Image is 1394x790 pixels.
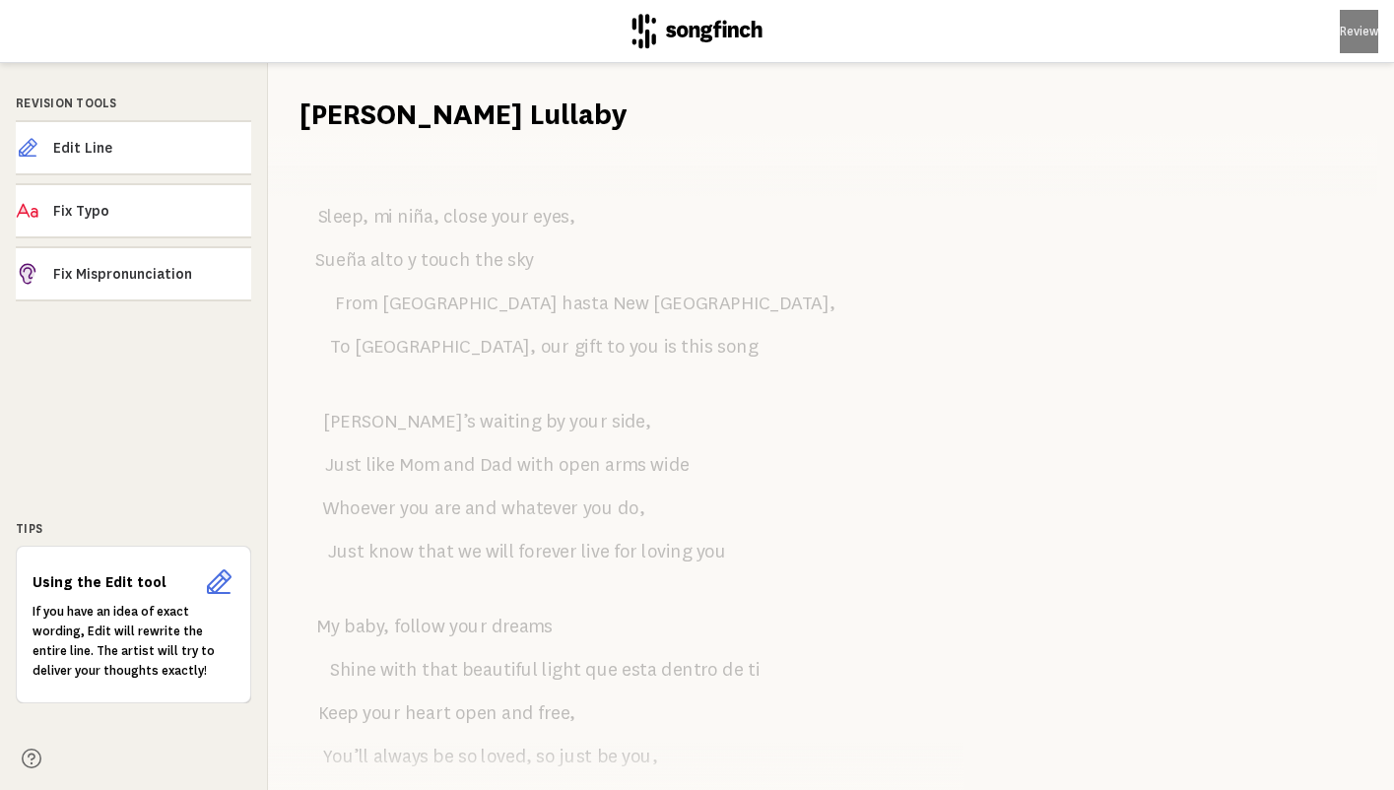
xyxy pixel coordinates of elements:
span: your [569,405,608,439]
span: ti [748,653,760,688]
span: [PERSON_NAME]’s [323,405,476,439]
span: are [434,492,460,526]
span: your [363,696,401,731]
span: Whoever [322,492,395,526]
span: is [664,330,677,364]
span: heart [405,696,450,731]
h6: Using the Edit tool [33,572,195,592]
span: niña, [397,200,439,234]
span: sky [507,243,534,278]
span: loving [641,535,692,569]
span: mi [373,200,393,234]
span: Mom [399,448,439,483]
span: Fix Mispronunciation [53,264,251,284]
span: Sueña [315,243,366,278]
span: To [330,330,350,364]
span: beautiful [462,653,538,688]
span: you, [622,740,658,774]
span: Just [328,535,365,569]
span: be [432,740,453,774]
span: just [560,740,592,774]
span: with [517,448,555,483]
button: Fix Typo [16,183,251,238]
span: de [722,653,743,688]
span: our [541,330,570,364]
span: know [368,535,414,569]
span: You’ll [323,740,368,774]
span: you [630,330,660,364]
span: to [607,330,625,364]
span: wide [650,448,689,483]
span: loved, [481,740,532,774]
span: the [475,243,503,278]
span: and [465,492,497,526]
span: [GEOGRAPHIC_DATA], [355,330,537,364]
span: Keep [318,696,359,731]
span: so [536,740,555,774]
span: live [581,535,609,569]
span: New [613,287,649,321]
button: Edit Line [16,120,251,175]
span: we [458,535,482,569]
span: side, [612,405,651,439]
span: From [335,287,377,321]
span: Fix Typo [53,201,251,221]
span: your [492,200,530,234]
span: hasta [562,287,608,321]
div: Revision Tools [16,95,251,112]
span: [GEOGRAPHIC_DATA], [653,287,835,321]
span: Edit Line [53,138,251,158]
span: follow [394,610,445,644]
span: alto [370,243,403,278]
span: whatever [501,492,579,526]
span: that [418,535,454,569]
span: forever [518,535,577,569]
span: will [486,535,514,569]
span: song [717,330,758,364]
span: arms [605,448,646,483]
span: like [366,448,395,483]
span: open [455,696,498,731]
span: do, [618,492,645,526]
span: and [501,696,533,731]
span: light [542,653,580,688]
span: que [585,653,617,688]
span: you [400,492,431,526]
span: you [583,492,614,526]
span: eyes, [533,200,575,234]
span: y [408,243,417,278]
span: gift [574,330,603,364]
span: Shine [330,653,375,688]
span: Just [325,448,362,483]
span: so [458,740,477,774]
span: dreams [492,610,553,644]
span: and [443,448,475,483]
span: [GEOGRAPHIC_DATA] [382,287,559,321]
span: baby, [344,610,389,644]
span: always [373,740,429,774]
span: My [316,610,340,644]
span: be [597,740,618,774]
p: If you have an idea of exact wording, Edit will rewrite the entire line. The artist will try to d... [33,602,234,681]
span: close [443,200,487,234]
span: you [697,535,727,569]
span: by [546,405,565,439]
span: open [559,448,601,483]
span: free, [538,696,576,731]
span: for [614,535,638,569]
span: dentro [661,653,718,688]
button: Review [1340,10,1378,53]
span: Dad [480,448,512,483]
span: esta [622,653,657,688]
span: waiting [480,405,541,439]
span: this [681,330,712,364]
span: with [380,653,418,688]
button: Fix Mispronunciation [16,246,251,301]
span: touch [421,243,471,278]
div: Tips [16,520,251,538]
span: Sleep, [318,200,369,234]
h1: [PERSON_NAME] Lullaby [299,95,627,134]
span: that [422,653,458,688]
span: your [449,610,488,644]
